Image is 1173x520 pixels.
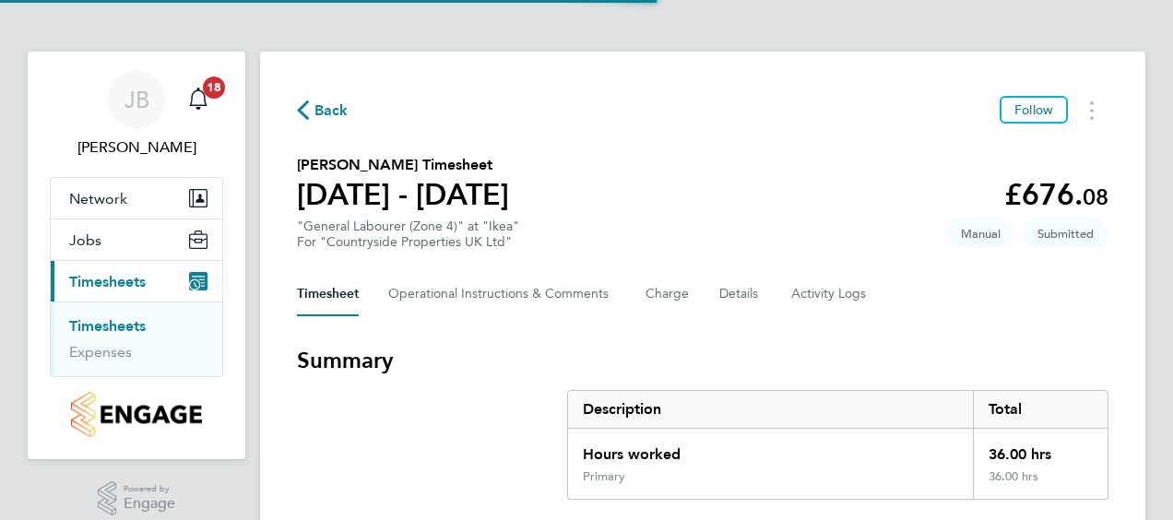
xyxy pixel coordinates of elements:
[28,52,245,459] nav: Main navigation
[973,429,1108,469] div: 36.00 hrs
[98,481,176,516] a: Powered byEngage
[646,272,690,316] button: Charge
[51,219,222,260] button: Jobs
[791,272,869,316] button: Activity Logs
[719,272,762,316] button: Details
[50,392,223,437] a: Go to home page
[203,77,225,99] span: 18
[568,429,973,469] div: Hours worked
[946,219,1015,249] span: This timesheet was manually created.
[1004,177,1108,212] app-decimal: £676.
[314,100,349,122] span: Back
[297,176,509,213] h1: [DATE] - [DATE]
[1014,101,1053,118] span: Follow
[297,99,349,122] button: Back
[973,469,1108,499] div: 36.00 hrs
[1075,96,1108,124] button: Timesheets Menu
[69,231,101,249] span: Jobs
[973,391,1108,428] div: Total
[51,301,222,376] div: Timesheets
[51,261,222,301] button: Timesheets
[567,390,1108,500] div: Summary
[124,88,149,112] span: JB
[180,70,217,129] a: 18
[297,234,519,250] div: For "Countryside Properties UK Ltd"
[568,391,973,428] div: Description
[69,273,146,290] span: Timesheets
[297,154,509,176] h2: [PERSON_NAME] Timesheet
[50,136,223,159] span: John Bargewell
[124,481,175,497] span: Powered by
[583,469,625,484] div: Primary
[297,346,1108,375] h3: Summary
[50,70,223,159] a: JB[PERSON_NAME]
[51,178,222,219] button: Network
[1083,183,1108,210] span: 08
[69,190,127,207] span: Network
[388,272,616,316] button: Operational Instructions & Comments
[297,272,359,316] button: Timesheet
[1000,96,1068,124] button: Follow
[1023,219,1108,249] span: This timesheet is Submitted.
[297,219,519,250] div: "General Labourer (Zone 4)" at "Ikea"
[69,343,132,360] a: Expenses
[69,317,146,335] a: Timesheets
[71,392,201,437] img: countryside-properties-logo-retina.png
[124,496,175,512] span: Engage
